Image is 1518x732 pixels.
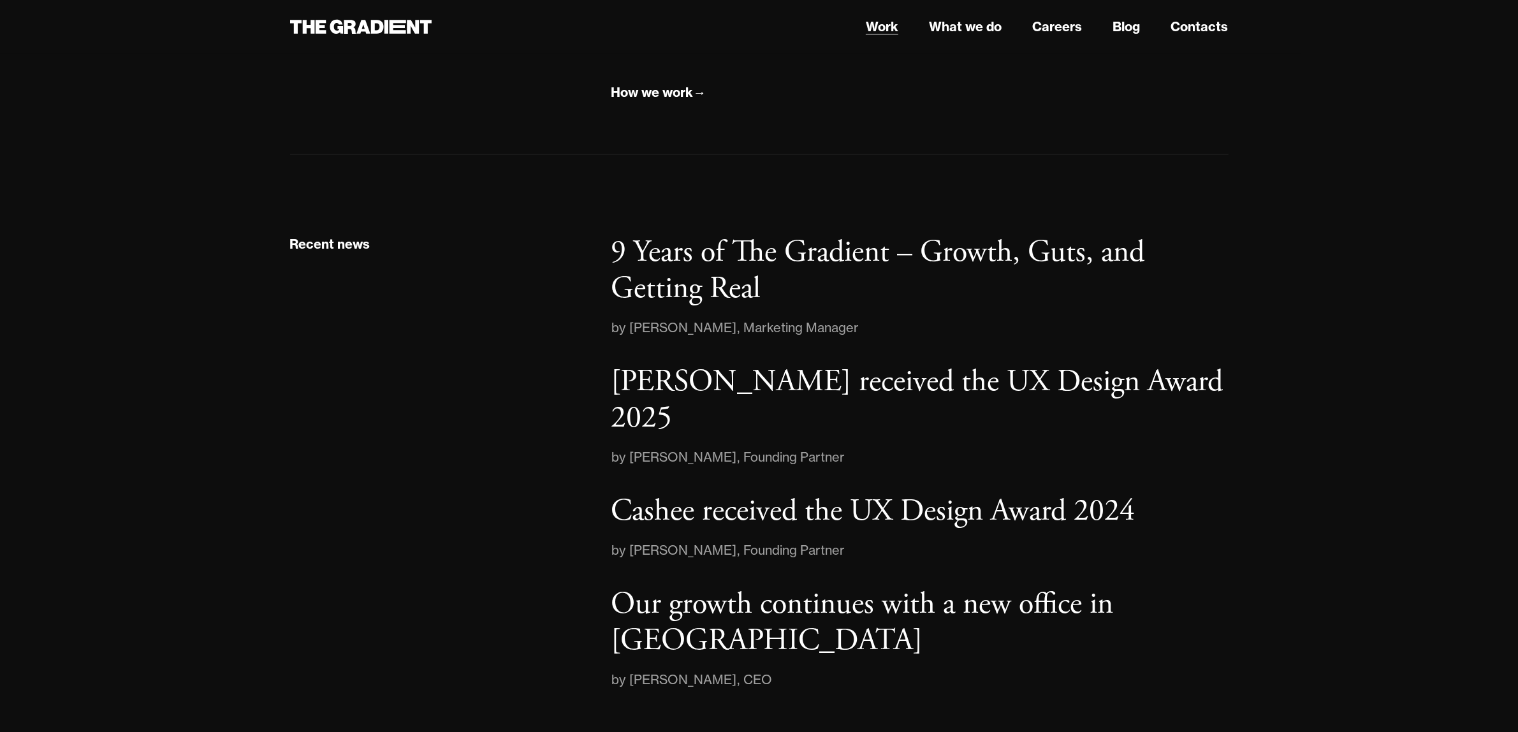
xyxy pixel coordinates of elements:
[290,236,370,253] div: Recent news
[611,318,629,338] div: by
[611,540,629,560] div: by
[611,362,1223,438] p: [PERSON_NAME] received the UX Design Award 2025
[611,234,1228,307] a: 9 Years of The Gradient – Growth, Guts, and Getting Real
[611,586,1228,659] a: Our growth continues with a new office in [GEOGRAPHIC_DATA]
[611,82,706,103] a: How we work→
[629,318,736,338] div: [PERSON_NAME]
[743,540,845,560] div: Founding Partner
[736,540,743,560] div: ,
[611,84,693,101] div: How we work
[611,493,1228,530] a: Cashee received the UX Design Award 2024
[743,447,845,467] div: Founding Partner
[629,447,736,467] div: [PERSON_NAME]
[611,233,1144,309] p: 9 Years of The Gradient – Growth, Guts, and Getting Real
[611,585,1113,661] p: Our growth continues with a new office in [GEOGRAPHIC_DATA]
[743,318,859,338] div: Marketing Manager
[736,447,743,467] div: ,
[736,670,743,690] div: ,
[611,670,629,690] div: by
[866,17,898,36] a: Work
[743,670,772,690] div: CEO
[611,492,1135,531] p: Cashee received the UX Design Award 2024
[629,540,736,560] div: [PERSON_NAME]
[1171,17,1228,36] a: Contacts
[929,17,1002,36] a: What we do
[629,670,736,690] div: [PERSON_NAME]
[611,363,1228,437] a: [PERSON_NAME] received the UX Design Award 2025
[1113,17,1140,36] a: Blog
[611,447,629,467] div: by
[693,84,706,101] div: →
[736,318,743,338] div: ,
[1032,17,1082,36] a: Careers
